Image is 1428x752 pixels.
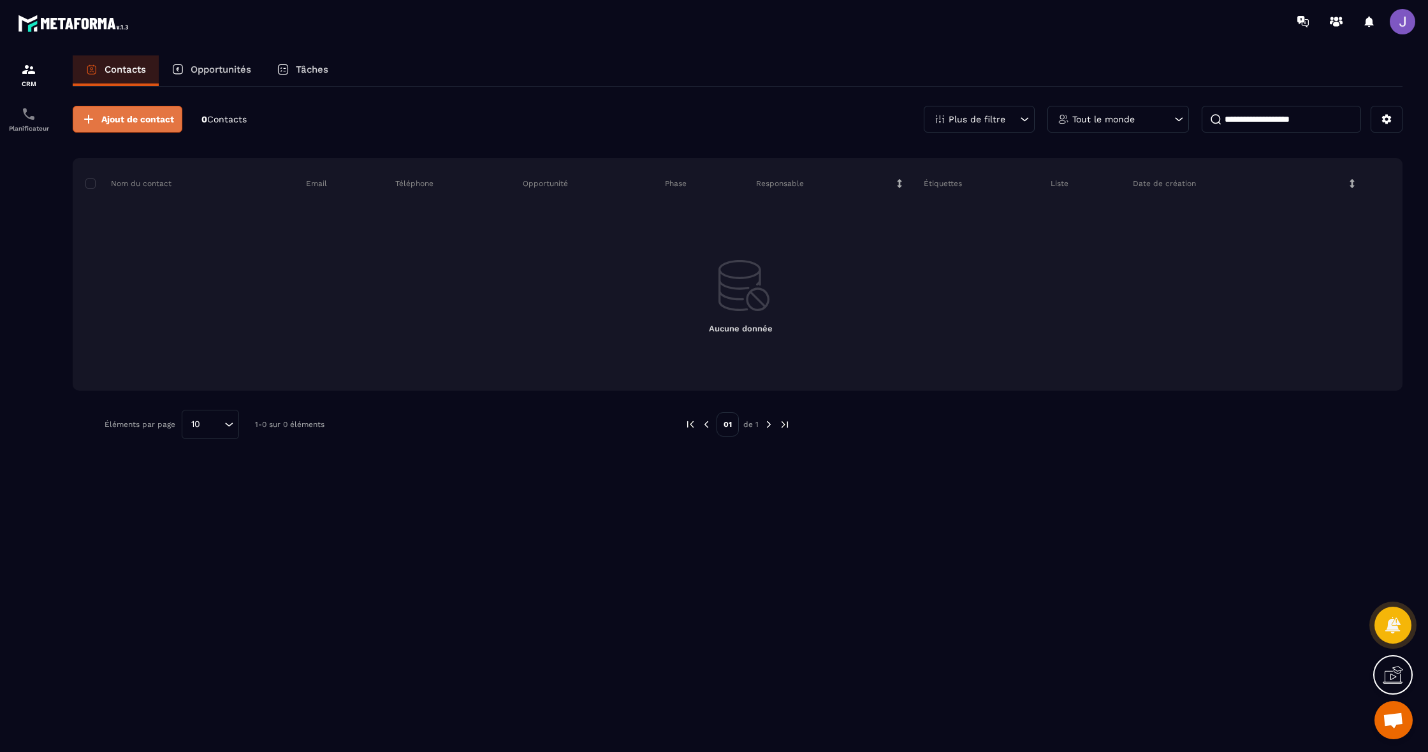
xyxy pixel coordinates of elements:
p: Opportunité [523,178,568,189]
p: Tâches [296,64,328,75]
input: Search for option [205,417,221,431]
p: Opportunités [191,64,251,75]
p: Responsable [756,178,804,189]
div: Ouvrir le chat [1374,701,1413,739]
span: Ajout de contact [101,113,174,126]
a: schedulerschedulerPlanificateur [3,97,54,141]
p: Contacts [105,64,146,75]
p: Téléphone [395,178,433,189]
p: Éléments par page [105,420,175,429]
p: CRM [3,80,54,87]
button: Ajout de contact [73,106,182,133]
span: Contacts [207,114,247,124]
p: Nom du contact [85,178,171,189]
p: Planificateur [3,125,54,132]
p: Phase [665,178,687,189]
p: 01 [717,412,739,437]
p: Plus de filtre [949,115,1005,124]
a: Contacts [73,55,159,86]
a: Tâches [264,55,341,86]
p: de 1 [743,419,759,430]
div: Search for option [182,410,239,439]
p: Date de création [1133,178,1196,189]
span: Aucune donnée [709,324,773,333]
a: Opportunités [159,55,264,86]
a: formationformationCRM [3,52,54,97]
p: Liste [1051,178,1068,189]
p: Tout le monde [1072,115,1135,124]
span: 10 [187,417,205,431]
img: prev [701,419,712,430]
img: prev [685,419,696,430]
img: logo [18,11,133,35]
p: Étiquettes [924,178,962,189]
img: next [763,419,775,430]
img: scheduler [21,106,36,122]
p: Email [306,178,327,189]
img: formation [21,62,36,77]
img: next [779,419,790,430]
p: 1-0 sur 0 éléments [255,420,324,429]
p: 0 [201,113,247,126]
